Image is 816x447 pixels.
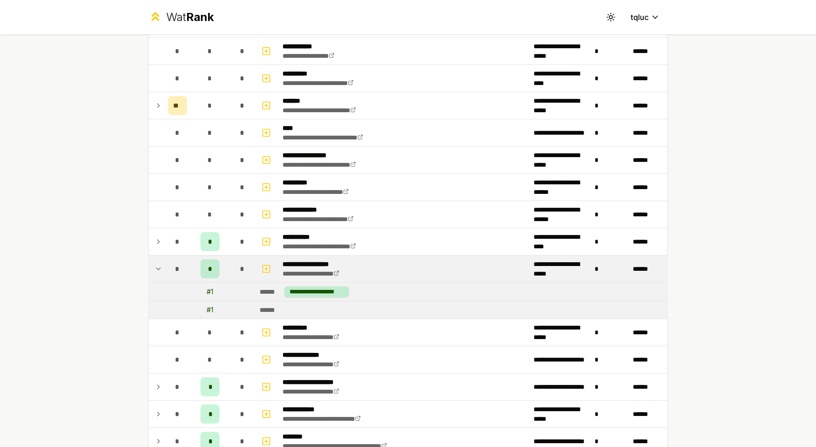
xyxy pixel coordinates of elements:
[623,9,668,26] button: tqluc
[631,11,649,23] span: tqluc
[207,305,213,315] div: # 1
[166,10,214,25] div: Wat
[186,10,214,24] span: Rank
[148,10,214,25] a: WatRank
[207,287,213,297] div: # 1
